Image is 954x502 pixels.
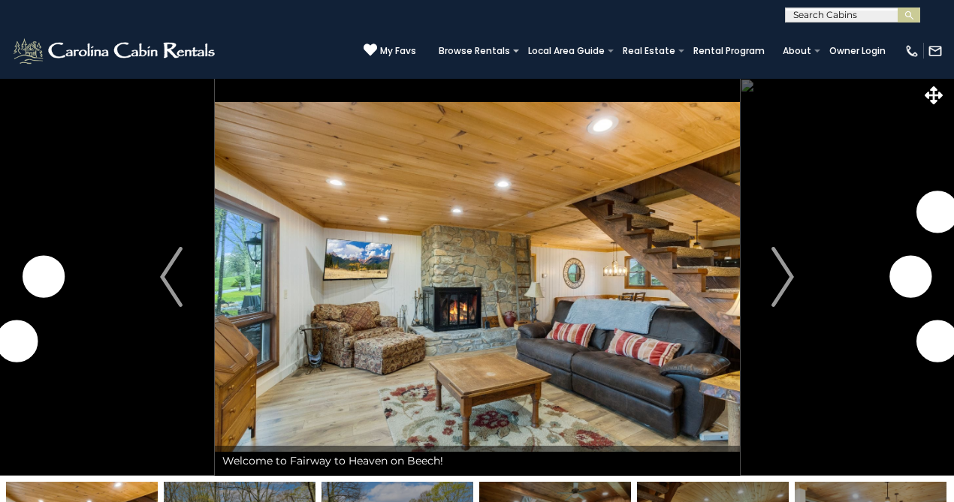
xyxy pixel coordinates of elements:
img: White-1-2.png [11,36,219,66]
a: Rental Program [686,41,772,62]
a: Browse Rentals [431,41,518,62]
a: Owner Login [822,41,893,62]
a: Local Area Guide [521,41,612,62]
a: Real Estate [615,41,683,62]
button: Previous [128,78,215,476]
a: My Favs [364,43,416,59]
span: My Favs [380,44,416,58]
img: phone-regular-white.png [904,44,919,59]
img: mail-regular-white.png [928,44,943,59]
a: About [775,41,819,62]
img: arrow [160,247,183,307]
div: Welcome to Fairway to Heaven on Beech! [215,446,740,476]
button: Next [739,78,826,476]
img: arrow [771,247,794,307]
